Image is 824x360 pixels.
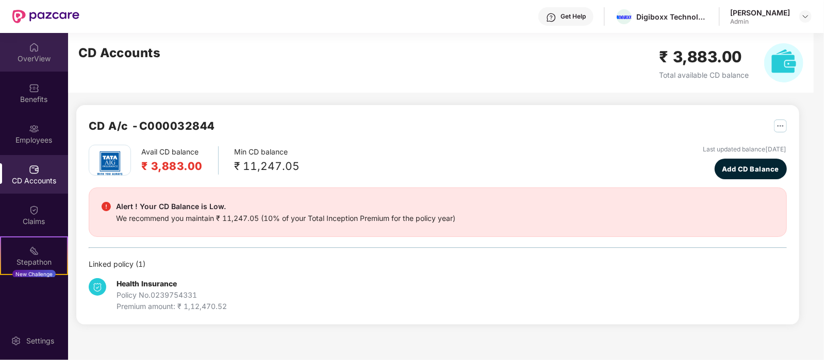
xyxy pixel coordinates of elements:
img: New Pazcare Logo [12,10,79,23]
div: Last updated balance [DATE] [703,145,787,155]
h2: ₹ 3,883.00 [141,158,203,175]
h2: CD Accounts [78,43,161,63]
img: svg+xml;base64,PHN2ZyBpZD0iRGFuZ2VyX2FsZXJ0IiBkYXRhLW5hbWU9IkRhbmdlciBhbGVydCIgeG1sbnM9Imh0dHA6Ly... [102,202,111,211]
img: svg+xml;base64,PHN2ZyBpZD0iU2V0dGluZy0yMHgyMCIgeG1sbnM9Imh0dHA6Ly93d3cudzMub3JnLzIwMDAvc3ZnIiB3aW... [11,336,21,346]
div: Premium amount: ₹ 1,12,470.52 [117,301,227,312]
span: Total available CD balance [659,71,749,79]
img: svg+xml;base64,PHN2ZyB4bWxucz0iaHR0cDovL3d3dy53My5vcmcvMjAwMC9zdmciIHhtbG5zOnhsaW5rPSJodHRwOi8vd3... [764,43,803,82]
div: Alert ! Your CD Balance is Low. [116,200,455,213]
h2: ₹ 3,883.00 [659,45,749,69]
div: Admin [730,18,790,26]
div: Get Help [561,12,586,21]
h2: CD A/c - C000032844 [89,117,215,134]
div: Policy No. 0239754331 [117,289,227,301]
img: svg+xml;base64,PHN2ZyBpZD0iQ0RfQWNjb3VudHMiIGRhdGEtbmFtZT0iQ0QgQWNjb3VudHMiIHhtbG5zPSJodHRwOi8vd3... [29,164,39,175]
span: Add CD Balance [722,164,779,174]
img: svg+xml;base64,PHN2ZyB4bWxucz0iaHR0cDovL3d3dy53My5vcmcvMjAwMC9zdmciIHdpZHRoPSIzNCIgaGVpZ2h0PSIzNC... [89,278,106,296]
img: svg+xml;base64,PHN2ZyBpZD0iQ2xhaW0iIHhtbG5zPSJodHRwOi8vd3d3LnczLm9yZy8yMDAwL3N2ZyIgd2lkdGg9IjIwIi... [29,205,39,215]
div: Settings [23,336,57,346]
img: svg+xml;base64,PHN2ZyBpZD0iRHJvcGRvd24tMzJ4MzIiIHhtbG5zPSJodHRwOi8vd3d3LnczLm9yZy8yMDAwL3N2ZyIgd2... [801,12,810,21]
div: Digiboxx Technologies And Digital India Private Limited [636,12,708,22]
img: svg+xml;base64,PHN2ZyBpZD0iSG9tZSIgeG1sbnM9Imh0dHA6Ly93d3cudzMub3JnLzIwMDAvc3ZnIiB3aWR0aD0iMjAiIG... [29,42,39,53]
img: svg+xml;base64,PHN2ZyB4bWxucz0iaHR0cDovL3d3dy53My5vcmcvMjAwMC9zdmciIHdpZHRoPSIyMSIgaGVpZ2h0PSIyMC... [29,246,39,256]
img: svg+xml;base64,PHN2ZyBpZD0iSGVscC0zMngzMiIgeG1sbnM9Imh0dHA6Ly93d3cudzMub3JnLzIwMDAvc3ZnIiB3aWR0aD... [546,12,556,23]
button: Add CD Balance [715,159,787,179]
div: New Challenge [12,270,56,278]
b: Health Insurance [117,279,177,288]
img: svg+xml;base64,PHN2ZyBpZD0iRW1wbG95ZWVzIiB4bWxucz0iaHR0cDovL3d3dy53My5vcmcvMjAwMC9zdmciIHdpZHRoPS... [29,124,39,134]
div: Avail CD balance [141,146,219,175]
img: DiGiBoXX_Logo_Blue-01.png [617,15,632,19]
div: Stepathon [1,257,67,267]
div: We recommend you maintain ₹ 11,247.05 (10% of your Total Inception Premium for the policy year) [116,213,455,224]
div: ₹ 11,247.05 [234,158,300,175]
img: svg+xml;base64,PHN2ZyB4bWxucz0iaHR0cDovL3d3dy53My5vcmcvMjAwMC9zdmciIHdpZHRoPSIyNSIgaGVpZ2h0PSIyNS... [774,119,787,132]
div: Linked policy ( 1 ) [89,259,787,270]
div: Min CD balance [234,146,300,175]
div: [PERSON_NAME] [730,8,790,18]
img: tatag.png [92,145,128,181]
img: svg+xml;base64,PHN2ZyBpZD0iQmVuZWZpdHMiIHhtbG5zPSJodHRwOi8vd3d3LnczLm9yZy8yMDAwL3N2ZyIgd2lkdGg9Ij... [29,83,39,93]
